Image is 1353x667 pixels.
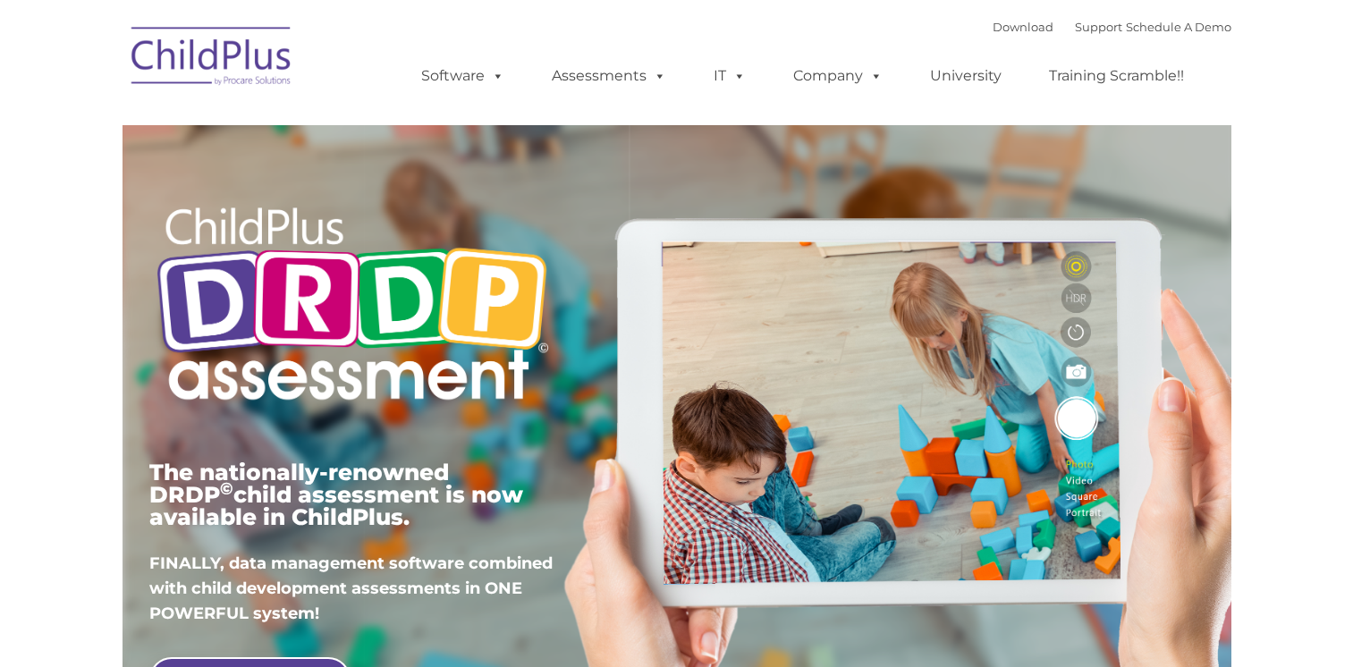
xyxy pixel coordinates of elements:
[993,20,1231,34] font: |
[220,478,233,499] sup: ©
[123,14,301,104] img: ChildPlus by Procare Solutions
[912,58,1019,94] a: University
[1075,20,1122,34] a: Support
[1126,20,1231,34] a: Schedule A Demo
[149,459,523,530] span: The nationally-renowned DRDP child assessment is now available in ChildPlus.
[1031,58,1202,94] a: Training Scramble!!
[149,183,555,430] img: Copyright - DRDP Logo Light
[534,58,684,94] a: Assessments
[775,58,901,94] a: Company
[403,58,522,94] a: Software
[696,58,764,94] a: IT
[993,20,1053,34] a: Download
[149,553,553,623] span: FINALLY, data management software combined with child development assessments in ONE POWERFUL sys...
